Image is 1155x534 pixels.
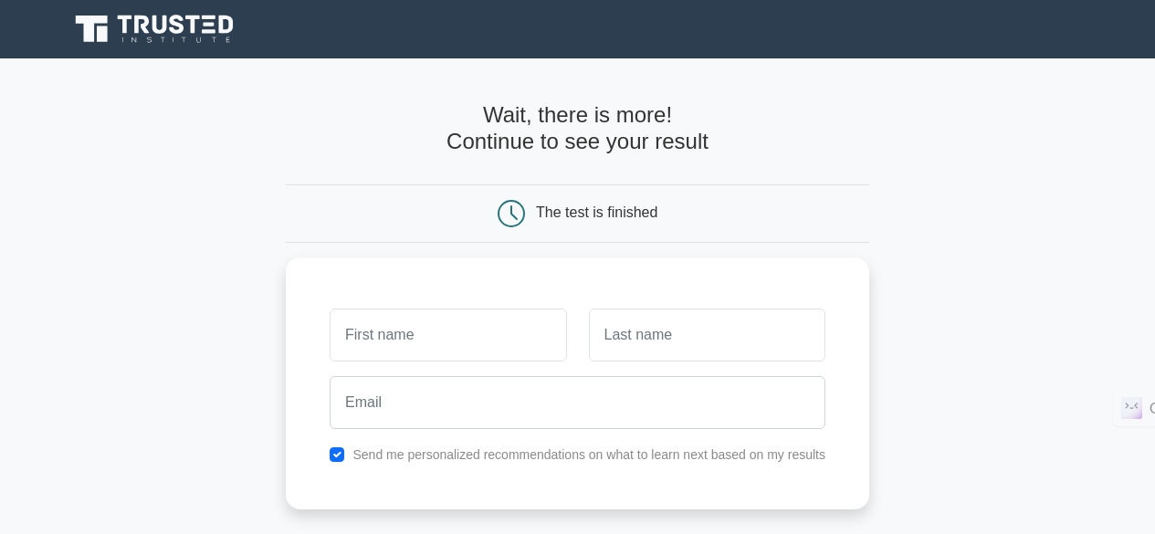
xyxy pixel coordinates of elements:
[286,102,869,155] h4: Wait, there is more! Continue to see your result
[352,447,825,462] label: Send me personalized recommendations on what to learn next based on my results
[589,309,825,361] input: Last name
[330,376,825,429] input: Email
[330,309,566,361] input: First name
[536,204,657,220] div: The test is finished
